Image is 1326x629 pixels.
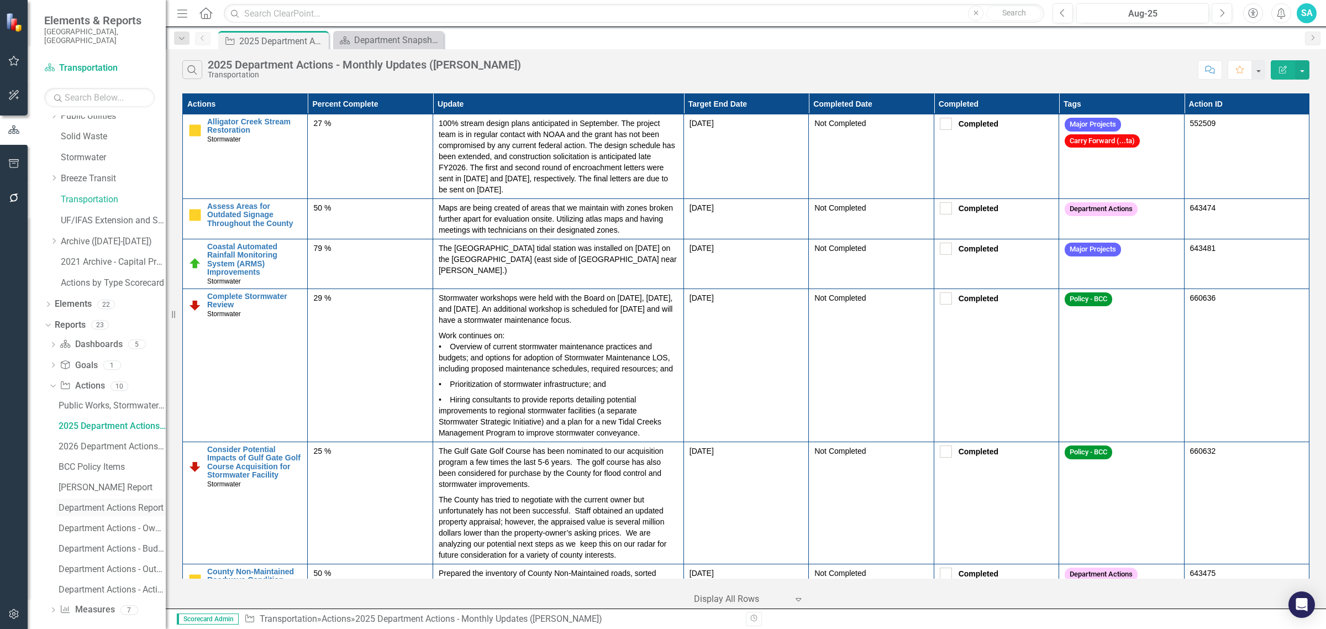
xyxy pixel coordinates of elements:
[1190,292,1303,303] div: 660636
[60,604,114,616] a: Measures
[439,292,678,328] p: Stormwater workshops were held with the Board on [DATE], [DATE], and [DATE]. An additional worksh...
[208,59,521,71] div: 2025 Department Actions - Monthly Updates ([PERSON_NAME])
[1190,568,1303,579] div: 643475
[1288,591,1315,618] div: Open Intercom Messenger
[934,199,1059,239] td: Double-Click to Edit
[44,88,155,107] input: Search Below...
[59,442,166,452] div: 2026 Department Actions - Monthly Updates ([PERSON_NAME])
[183,289,308,442] td: Double-Click to Edit Right Click for Context Menu
[986,6,1041,21] button: Search
[683,114,808,199] td: Double-Click to Edit
[59,564,166,574] div: Department Actions - Outstanding Items
[1190,445,1303,457] div: 660632
[59,523,166,533] div: Department Actions - Owners and Collaborators
[61,214,166,227] a: UF/IFAS Extension and Sustainability
[59,462,166,472] div: BCC Policy Items
[1059,114,1184,199] td: Double-Click to Edit
[1065,292,1112,306] span: Policy - BCC
[433,114,683,199] td: Double-Click to Edit
[1080,7,1205,20] div: Aug-25
[439,202,678,235] p: Maps are being created of areas that we maintain with zones broken further apart for evaluation o...
[1065,134,1140,148] span: Carry Forward (...ta)
[690,569,714,578] span: [DATE]
[59,585,166,595] div: Department Actions - Action Type
[61,256,166,269] a: 2021 Archive - Capital Projects
[207,480,241,488] span: Stormwater
[439,328,678,376] p: Work continues on: • Overview of current stormwater maintenance practices and budgets; and option...
[313,568,427,579] div: 50 %
[814,568,928,579] div: Not Completed
[97,300,115,309] div: 22
[55,319,86,332] a: Reports
[1297,3,1317,23] button: SA
[56,458,166,475] a: BCC Policy Items
[1065,243,1121,256] span: Major Projects
[809,239,934,289] td: Double-Click to Edit
[1190,118,1303,129] div: 552509
[1190,243,1303,254] div: 643481
[308,199,433,239] td: Double-Click to Edit
[1059,442,1184,564] td: Double-Click to Edit
[814,292,928,303] div: Not Completed
[60,338,122,351] a: Dashboards
[44,62,155,75] a: Transportation
[690,447,714,455] span: [DATE]
[207,292,302,310] a: Complete Stormwater Review
[439,492,678,560] p: The County has tried to negotiate with the current owner but unfortunately has not been successfu...
[814,243,928,254] div: Not Completed
[1002,8,1026,17] span: Search
[110,381,128,391] div: 10
[207,310,241,318] span: Stormwater
[433,199,683,239] td: Double-Click to Edit
[56,539,166,557] a: Department Actions - Budget Report
[934,239,1059,289] td: Double-Click to Edit
[1065,568,1138,581] span: Department Actions
[207,135,241,143] span: Stormwater
[128,340,146,349] div: 5
[308,114,433,199] td: Double-Click to Edit
[60,380,104,392] a: Actions
[55,298,92,311] a: Elements
[308,289,433,442] td: Double-Click to Edit
[188,460,202,473] img: Below Plan
[59,421,166,431] div: 2025 Department Actions - Monthly Updates ([PERSON_NAME])
[183,114,308,199] td: Double-Click to Edit Right Click for Context Menu
[336,33,441,47] a: Department Snapshot
[439,392,678,438] p: • Hiring consultants to provide reports detailing potential improvements to regional stormwater f...
[439,445,678,492] p: The Gulf Gate Golf Course has been nominated to our acquisition program a few times the last 5-6 ...
[690,203,714,212] span: [DATE]
[1065,445,1112,459] span: Policy - BCC
[683,199,808,239] td: Double-Click to Edit
[207,243,302,277] a: Coastal Automated Rainfall Monitoring System (ARMS) Improvements
[183,199,308,239] td: Double-Click to Edit Right Click for Context Menu
[1065,118,1121,132] span: Major Projects
[208,71,521,79] div: Transportation
[934,442,1059,564] td: Double-Click to Edit
[814,445,928,457] div: Not Completed
[59,401,166,411] div: Public Works, Stormwater Actions
[61,235,166,248] a: Archive ([DATE]-[DATE])
[56,499,166,516] a: Department Actions Report
[188,124,202,137] img: Caution
[56,437,166,455] a: 2026 Department Actions - Monthly Updates ([PERSON_NAME])
[1059,289,1184,442] td: Double-Click to Edit
[103,360,121,370] div: 1
[308,239,433,289] td: Double-Click to Edit
[183,442,308,564] td: Double-Click to Edit Right Click for Context Menu
[308,442,433,564] td: Double-Click to Edit
[809,114,934,199] td: Double-Click to Edit
[313,292,427,303] div: 29 %
[61,110,166,123] a: Public Utilities
[1059,199,1184,239] td: Double-Click to Edit
[683,289,808,442] td: Double-Click to Edit
[56,478,166,496] a: [PERSON_NAME] Report
[207,118,302,135] a: Alligator Creek Stream Restoration
[322,614,351,624] a: Actions
[439,376,678,392] p: • Prioritization of stormwater infrastructure; and
[207,277,241,285] span: Stormwater
[224,4,1044,23] input: Search ClearPoint...
[59,544,166,554] div: Department Actions - Budget Report
[56,519,166,537] a: Department Actions - Owners and Collaborators
[56,560,166,578] a: Department Actions - Outstanding Items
